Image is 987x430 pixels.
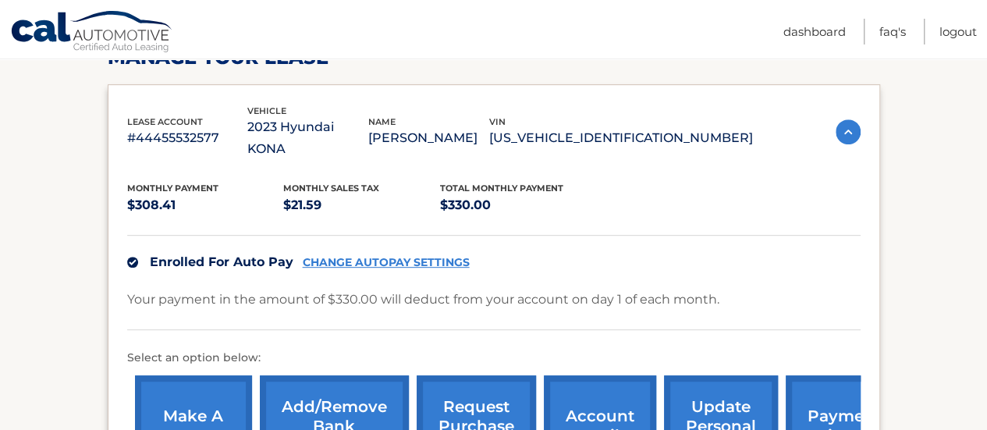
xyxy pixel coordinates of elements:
span: vin [489,116,506,127]
img: accordion-active.svg [836,119,861,144]
span: Monthly sales Tax [283,183,379,194]
p: [PERSON_NAME] [368,127,489,149]
p: Select an option below: [127,349,861,368]
img: check.svg [127,257,138,268]
span: Total Monthly Payment [440,183,563,194]
p: $308.41 [127,194,284,216]
a: CHANGE AUTOPAY SETTINGS [303,256,470,269]
p: #44455532577 [127,127,248,149]
a: Cal Automotive [10,10,174,55]
span: lease account [127,116,203,127]
p: 2023 Hyundai KONA [247,116,368,160]
span: vehicle [247,105,286,116]
span: Monthly Payment [127,183,218,194]
p: Your payment in the amount of $330.00 will deduct from your account on day 1 of each month. [127,289,719,311]
p: $21.59 [283,194,440,216]
a: Logout [939,19,977,44]
span: name [368,116,396,127]
span: Enrolled For Auto Pay [150,254,293,269]
p: [US_VEHICLE_IDENTIFICATION_NUMBER] [489,127,753,149]
a: Dashboard [783,19,846,44]
p: $330.00 [440,194,597,216]
a: FAQ's [879,19,906,44]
